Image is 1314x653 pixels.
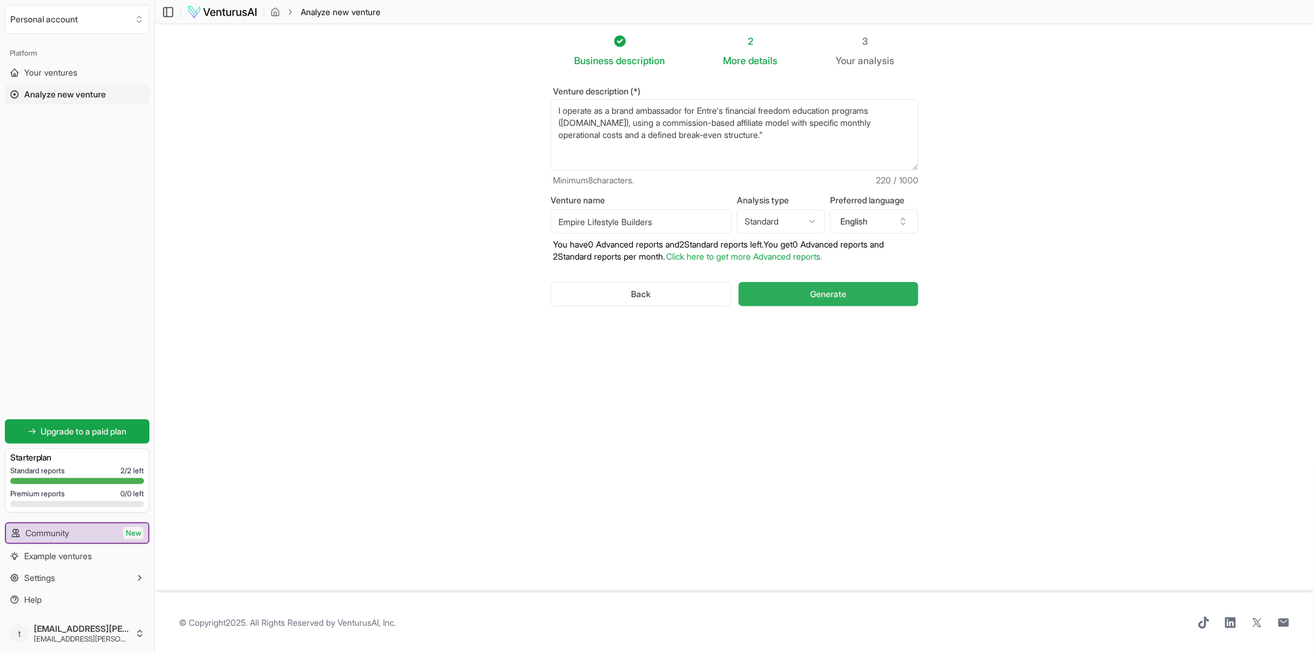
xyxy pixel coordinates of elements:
div: Platform [5,44,149,63]
button: Generate [739,282,918,306]
span: Settings [24,572,55,584]
span: details [749,54,778,67]
span: © Copyright 2025 . All Rights Reserved by . [179,617,396,629]
span: 220 / 1000 [876,174,918,186]
span: Help [24,594,42,606]
span: description [616,54,665,67]
span: Analyze new venture [24,88,106,100]
button: English [830,209,918,234]
button: Back [551,282,731,306]
span: New [123,527,143,539]
label: Analysis type [737,196,825,205]
label: Venture name [551,196,732,205]
span: Upgrade to a paid plan [41,425,127,438]
span: Example ventures [24,550,92,562]
h3: Starter plan [10,451,144,464]
nav: breadcrumb [270,6,381,18]
span: More [724,53,747,68]
a: Your ventures [5,63,149,82]
span: Minimum 8 characters. [553,174,634,186]
input: Optional venture name [551,209,732,234]
span: [EMAIL_ADDRESS][PERSON_NAME][DOMAIN_NAME] [34,623,130,634]
span: t [10,624,29,643]
span: Standard reports [10,466,65,476]
label: Venture description (*) [551,87,918,96]
span: Your ventures [24,67,77,79]
img: logo [187,5,258,19]
span: Business [575,53,614,68]
span: 0 / 0 left [120,489,144,499]
a: Click here to get more Advanced reports. [666,251,822,261]
button: Select an organization [5,5,149,34]
a: CommunityNew [6,523,148,543]
span: Analyze new venture [301,6,381,18]
div: 2 [724,34,778,48]
span: Community [25,527,69,539]
a: Analyze new venture [5,85,149,104]
a: Upgrade to a paid plan [5,419,149,444]
div: 3 [836,34,895,48]
span: Your [836,53,856,68]
span: [EMAIL_ADDRESS][PERSON_NAME][DOMAIN_NAME] [34,634,130,644]
span: Generate [810,288,846,300]
span: Premium reports [10,489,65,499]
button: Settings [5,568,149,588]
span: 2 / 2 left [120,466,144,476]
p: You have 0 Advanced reports and 2 Standard reports left. Y ou get 0 Advanced reports and 2 Standa... [551,238,918,263]
button: t[EMAIL_ADDRESS][PERSON_NAME][DOMAIN_NAME][EMAIL_ADDRESS][PERSON_NAME][DOMAIN_NAME] [5,619,149,648]
a: Example ventures [5,546,149,566]
a: Help [5,590,149,609]
label: Preferred language [830,196,918,205]
a: VenturusAI, Inc [338,617,394,628]
span: analysis [858,54,895,67]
